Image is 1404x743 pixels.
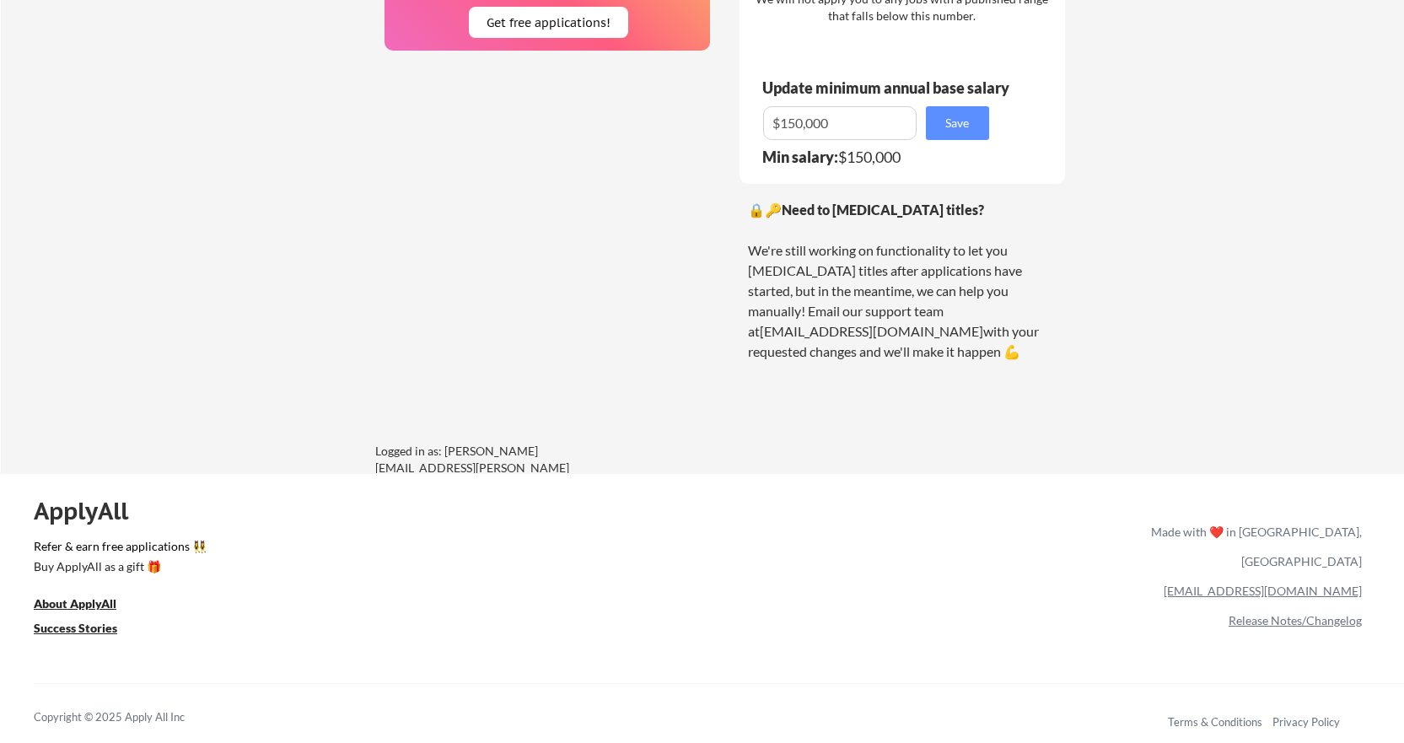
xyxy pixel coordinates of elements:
a: Release Notes/Changelog [1229,613,1362,627]
div: Update minimum annual base salary [762,80,1015,95]
a: Buy ApplyAll as a gift 🎁 [34,558,202,579]
a: Refer & earn free applications 👯‍♀️ [34,541,799,558]
div: Logged in as: [PERSON_NAME][EMAIL_ADDRESS][PERSON_NAME][DOMAIN_NAME] [375,443,628,493]
div: Copyright © 2025 Apply All Inc [34,709,228,726]
a: Privacy Policy [1272,715,1340,729]
input: E.g. $100,000 [763,106,917,140]
div: Made with ❤️ in [GEOGRAPHIC_DATA], [GEOGRAPHIC_DATA] [1144,517,1362,576]
a: Success Stories [34,620,140,641]
a: [EMAIL_ADDRESS][DOMAIN_NAME] [760,323,983,339]
div: $150,000 [762,149,1000,164]
strong: Need to [MEDICAL_DATA] titles? [782,202,984,218]
div: 🔒🔑 We're still working on functionality to let you [MEDICAL_DATA] titles after applications have ... [748,200,1057,362]
strong: Min salary: [762,148,838,166]
u: Success Stories [34,621,117,635]
div: Buy ApplyAll as a gift 🎁 [34,561,202,573]
u: About ApplyAll [34,596,116,611]
a: Terms & Conditions [1168,715,1262,729]
button: Get free applications! [469,7,628,38]
a: About ApplyAll [34,595,140,616]
div: ApplyAll [34,497,148,525]
button: Save [926,106,989,140]
a: [EMAIL_ADDRESS][DOMAIN_NAME] [1164,584,1362,598]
